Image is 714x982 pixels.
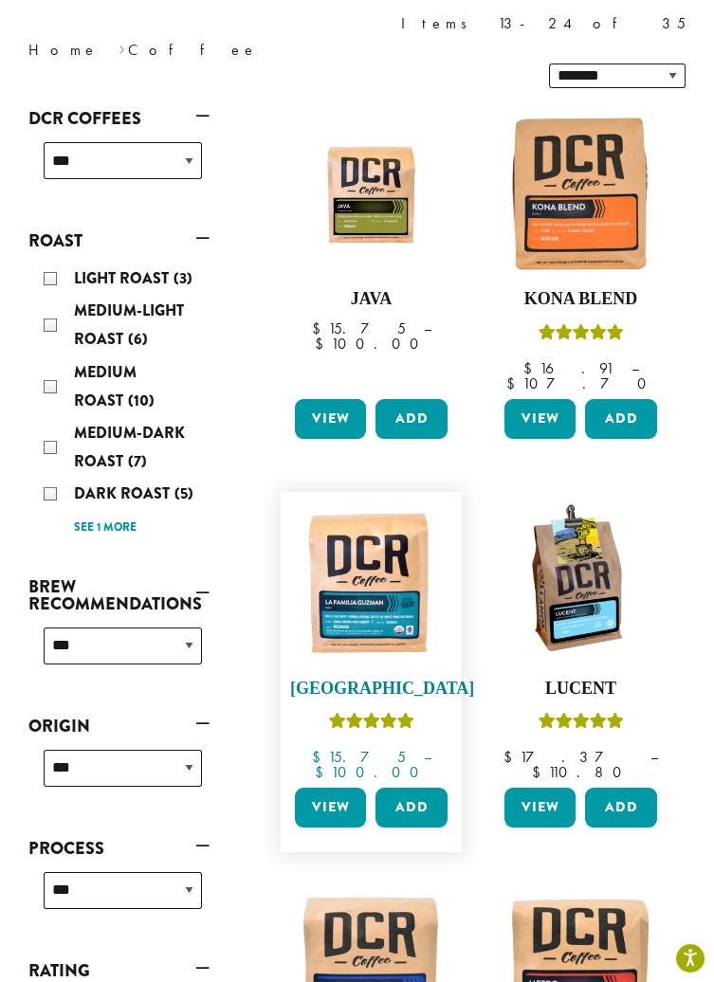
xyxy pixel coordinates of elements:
span: $ [531,762,547,782]
h4: [GEOGRAPHIC_DATA] [290,679,452,700]
a: Java [290,112,452,391]
div: Rated 5.00 out of 5 [538,710,623,738]
span: $ [315,334,331,354]
span: › [119,32,125,62]
a: Roast [28,225,210,257]
div: Brew Recommendations [28,620,210,687]
bdi: 15.75 [311,318,405,338]
a: Origin [28,710,210,742]
img: DCR-La-Familia-Guzman-Coffee-Bag-300x300.png [290,501,452,664]
span: Dark Roast [74,482,174,504]
bdi: 110.80 [531,762,630,782]
span: $ [503,747,520,767]
span: (7) [128,450,147,472]
div: Process [28,864,210,932]
span: $ [522,358,539,378]
span: – [631,358,638,378]
a: Process [28,832,210,864]
img: 12oz_DCR_Java_StockImage_1200pxX1200px.jpg [290,112,452,274]
bdi: 100.00 [315,762,428,782]
bdi: 17.37 [503,747,632,767]
div: Origin [28,742,210,809]
span: Medium Roast [74,361,137,411]
button: Add [375,399,447,439]
span: (10) [128,390,155,411]
a: View [504,788,576,827]
span: Medium-Dark Roast [74,422,185,472]
div: DCR Coffees [28,135,210,202]
a: Kona BlendRated 5.00 out of 5 [500,112,662,391]
div: Rated 5.00 out of 5 [538,321,623,350]
span: $ [311,747,327,767]
a: View [295,399,366,439]
span: Medium-Light Roast [74,300,184,350]
span: (3) [174,267,192,289]
button: Add [585,399,656,439]
nav: Breadcrumb [28,39,329,62]
bdi: 100.00 [315,334,428,354]
a: See 1 more [74,518,137,537]
div: Rated 4.83 out of 5 [328,710,413,738]
img: DCRCoffee_DL_Bag_Lucent_2019_updated-300x300.jpg [500,501,662,664]
a: [GEOGRAPHIC_DATA]Rated 4.83 out of 5 [290,501,452,781]
a: View [295,788,366,827]
span: Light Roast [74,267,174,289]
a: LucentRated 5.00 out of 5 [500,501,662,781]
a: Home [28,40,99,60]
span: (6) [128,328,148,350]
div: Items 13-24 of 35 [401,12,686,35]
bdi: 16.91 [522,358,613,378]
span: $ [506,373,522,393]
span: – [650,747,658,767]
bdi: 107.70 [506,373,655,393]
a: View [504,399,576,439]
h4: Java [290,289,452,310]
h4: Kona Blend [500,289,662,310]
h4: Lucent [500,679,662,700]
span: – [423,747,430,767]
span: $ [315,762,331,782]
button: Add [375,788,447,827]
button: Add [585,788,656,827]
span: $ [311,318,327,338]
span: (5) [174,482,193,504]
img: Kona-300x300.jpg [500,112,662,274]
a: Brew Recommendations [28,571,210,620]
a: DCR Coffees [28,102,210,135]
span: – [423,318,430,338]
div: Roast [28,257,210,548]
bdi: 15.75 [311,747,405,767]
